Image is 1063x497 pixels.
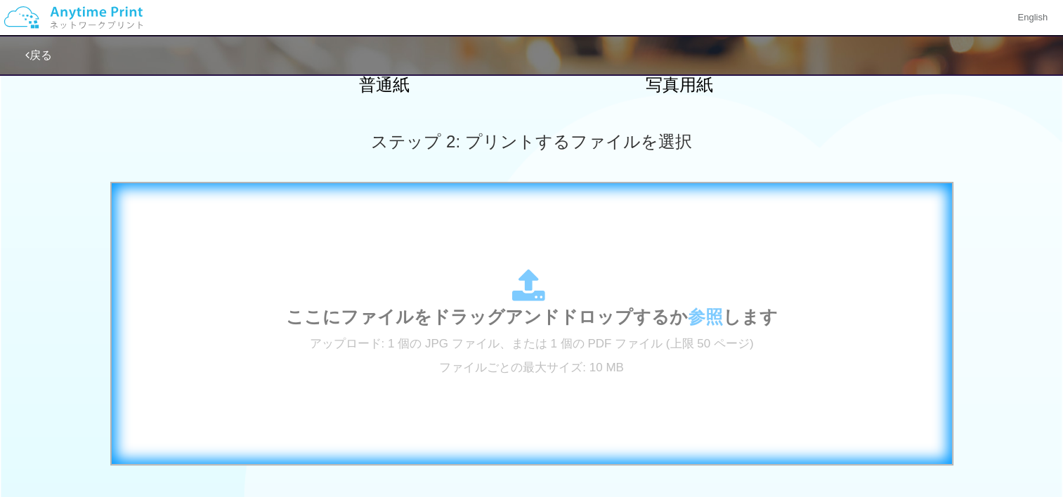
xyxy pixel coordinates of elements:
[286,307,778,326] span: ここにファイルをドラッグアンドドロップするか します
[556,76,802,94] h2: 写真用紙
[25,49,52,61] a: 戻る
[688,307,723,326] span: 参照
[261,76,507,94] h2: 普通紙
[310,337,754,374] span: アップロード: 1 個の JPG ファイル、または 1 個の PDF ファイル (上限 50 ページ) ファイルごとの最大サイズ: 10 MB
[371,132,691,151] span: ステップ 2: プリントするファイルを選択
